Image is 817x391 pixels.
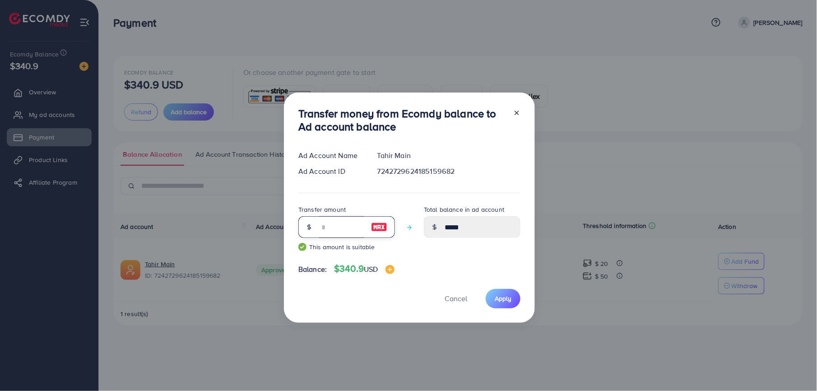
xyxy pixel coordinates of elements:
[433,289,478,308] button: Cancel
[371,222,387,233] img: image
[424,205,504,214] label: Total balance in ad account
[298,243,306,251] img: guide
[298,242,395,251] small: This amount is suitable
[445,293,467,303] span: Cancel
[486,289,520,308] button: Apply
[298,264,327,275] span: Balance:
[370,150,528,161] div: Tahir Main
[334,263,394,275] h4: $340.9
[298,107,506,133] h3: Transfer money from Ecomdy balance to Ad account balance
[495,294,511,303] span: Apply
[779,350,810,384] iframe: Chat
[298,205,346,214] label: Transfer amount
[364,264,378,274] span: USD
[370,166,528,177] div: 7242729624185159682
[291,166,370,177] div: Ad Account ID
[291,150,370,161] div: Ad Account Name
[385,265,395,274] img: image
